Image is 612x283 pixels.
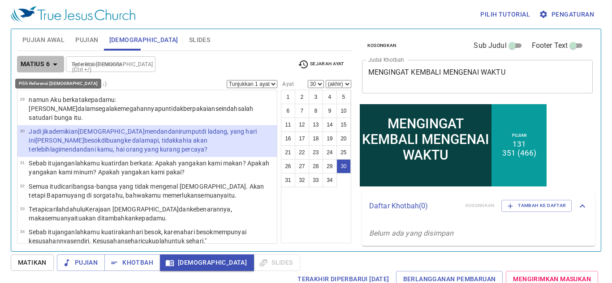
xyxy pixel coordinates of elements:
wg839: dibuang [29,137,207,153]
button: 7 [295,104,309,118]
span: 31 [20,160,25,165]
span: 32 [20,183,25,188]
wg294: rumput [29,128,257,153]
span: Tambah ke Daftar [507,202,566,210]
wg2532: semuanya [45,215,167,222]
span: Pujian [75,34,98,46]
wg1934: bangsa-bangsa yang tidak mengenal [DEMOGRAPHIC_DATA] [29,183,264,199]
button: 25 [336,145,351,160]
button: 21 [281,145,295,160]
p: Sebab itu [29,159,274,177]
textarea: MENGINGAT KEMBALI MENGENAI WAKTU [368,68,587,85]
wg3779: [DEMOGRAPHIC_DATA] [29,128,257,153]
p: Tetapi [29,205,274,223]
wg3309: dan berkata [29,160,269,176]
button: 32 [295,173,309,187]
button: 33 [309,173,323,187]
span: [DEMOGRAPHIC_DATA] [109,34,178,46]
wg5528: di ladang [29,128,257,153]
button: Matikan [11,254,54,271]
p: Sebab itu [29,228,274,245]
wg3123: mendandani kamu [60,146,207,153]
wg4672: dalam [29,105,253,121]
p: Semua itu [29,182,274,200]
wg3770: tahu [109,192,237,199]
wg713: untuk sehari [168,237,207,245]
b: Matius 6 [21,59,50,70]
button: 10 [336,104,351,118]
button: Sejarah Ayat [293,58,349,71]
label: Sebelumnya (←, ↑) Selanjutnya (→, ↓) [18,81,107,87]
span: Pilih tutorial [480,9,530,20]
wg5213: . [165,215,167,222]
button: 13 [309,118,323,132]
wg1722: segala [29,105,253,121]
button: 2 [295,90,309,104]
span: Pujian [64,257,98,268]
wg1161: carilah [29,206,232,222]
span: Footer Text [532,40,568,51]
wg3361: kamu kuatir [29,160,269,176]
wg3956: dicari [29,183,264,199]
wg3956: kemegahannyapun [29,105,253,121]
button: 9 [323,104,337,118]
wg3754: kamu memerlukan [145,192,237,199]
button: 1 [281,90,295,104]
wg4594: [PERSON_NAME] [29,137,207,153]
span: 30 [20,128,25,133]
wg3767: janganlah [29,160,269,176]
button: 23 [309,145,323,160]
wg846: ." [203,237,207,245]
wg1520: dari bunga itu [42,114,83,121]
wg3640: ? [204,146,207,153]
wg2532: kebenarannya [29,206,232,222]
wg4412: Kerajaan [DEMOGRAPHIC_DATA] [29,206,232,222]
wg2549: sehari [125,237,207,245]
label: Ayat [281,81,294,87]
button: 26 [281,159,295,173]
button: Matius 6 [17,56,64,72]
button: 28 [309,159,323,173]
button: 20 [336,131,351,146]
span: Kosongkan [367,42,397,50]
button: 16 [281,131,295,146]
wg5023: akan ditambahkan [82,215,168,222]
wg5101: akan kami pakai [135,169,185,176]
button: 3 [309,90,323,104]
button: 6 [281,104,295,118]
button: 27 [295,159,309,173]
wg1484: . Akan tetapi Bapamu [29,183,264,199]
wg1492: , bahwa [123,192,237,199]
button: 8 [309,104,323,118]
wg5130: . [81,114,83,121]
wg4183: lagi [50,146,208,153]
wg3956: itu [74,215,167,222]
wg4369: kepadamu [135,215,167,222]
button: [DEMOGRAPHIC_DATA] [160,254,254,271]
span: Pengaturan [541,9,594,20]
button: 31 [281,173,295,187]
button: Pujian [57,254,105,271]
span: Khotbah [112,257,153,268]
button: Pilih tutorial [477,6,534,23]
wg5130: . [235,192,237,199]
wg5535: semuanya [198,192,237,199]
input: Type Bible Reference [69,59,138,69]
wg537: itu [227,192,237,199]
wg3004: kepadamu [29,96,253,121]
span: 34 [20,229,25,234]
wg846: , maka [29,206,232,222]
button: 14 [323,118,337,132]
wg3309: sendiri [70,237,207,245]
button: 19 [323,131,337,146]
wg5213: : [PERSON_NAME] [29,96,253,121]
wg3767: janganlah [29,228,246,245]
button: Pengaturan [537,6,598,23]
span: Slides [189,34,210,46]
button: 11 [281,118,295,132]
button: 4 [323,90,337,104]
button: Tambah ke Daftar [501,200,572,211]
